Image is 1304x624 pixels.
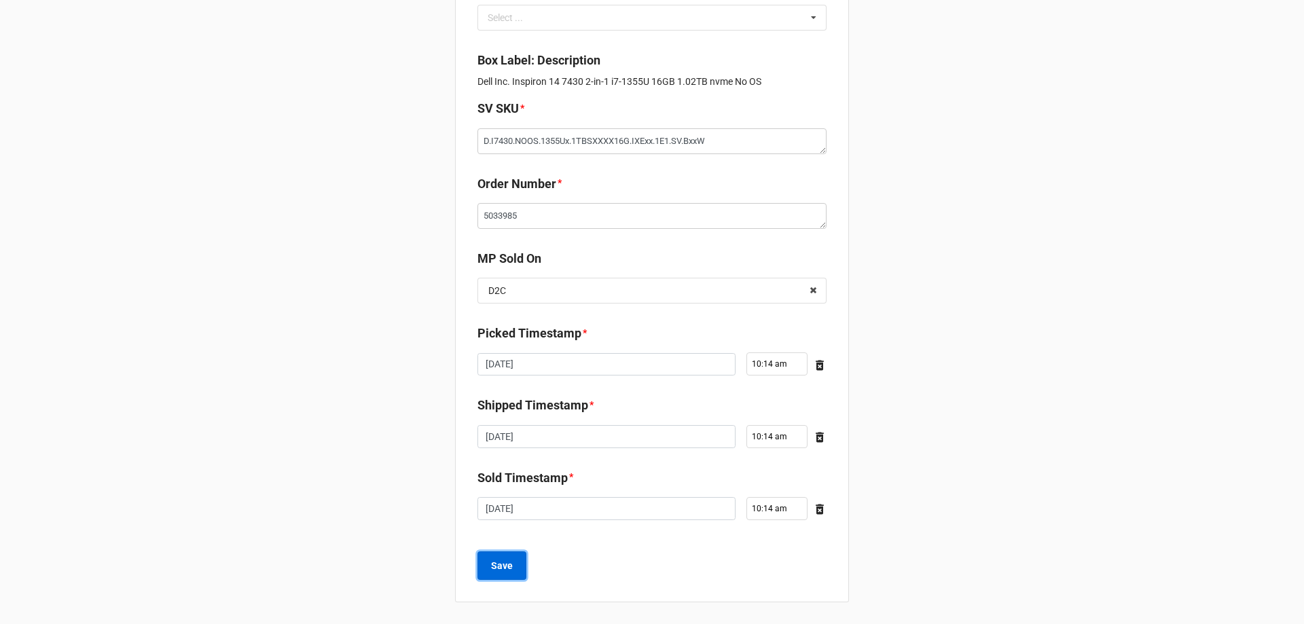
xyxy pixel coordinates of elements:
[477,469,568,488] label: Sold Timestamp
[488,286,506,295] div: D2C
[746,497,808,520] input: Time
[477,75,827,88] p: Dell Inc. Inspiron 14 7430 2-in-1 i7-1355U 16GB 1.02TB nvme No OS
[477,175,556,194] label: Order Number
[491,559,513,573] b: Save
[477,353,736,376] input: Date
[477,324,581,343] label: Picked Timestamp
[477,99,519,118] label: SV SKU
[484,10,543,25] div: Select ...
[477,425,736,448] input: Date
[746,352,808,375] input: Time
[477,551,526,580] button: Save
[477,396,588,415] label: Shipped Timestamp
[477,497,736,520] input: Date
[746,425,808,448] input: Time
[477,128,827,154] textarea: D.I7430.NOOS.1355Ux.1TBSXXXX16G.IXExx.1E1.SV.BxxW
[477,249,541,268] label: MP Sold On
[477,203,827,229] textarea: 5033985
[477,53,600,67] b: Box Label: Description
